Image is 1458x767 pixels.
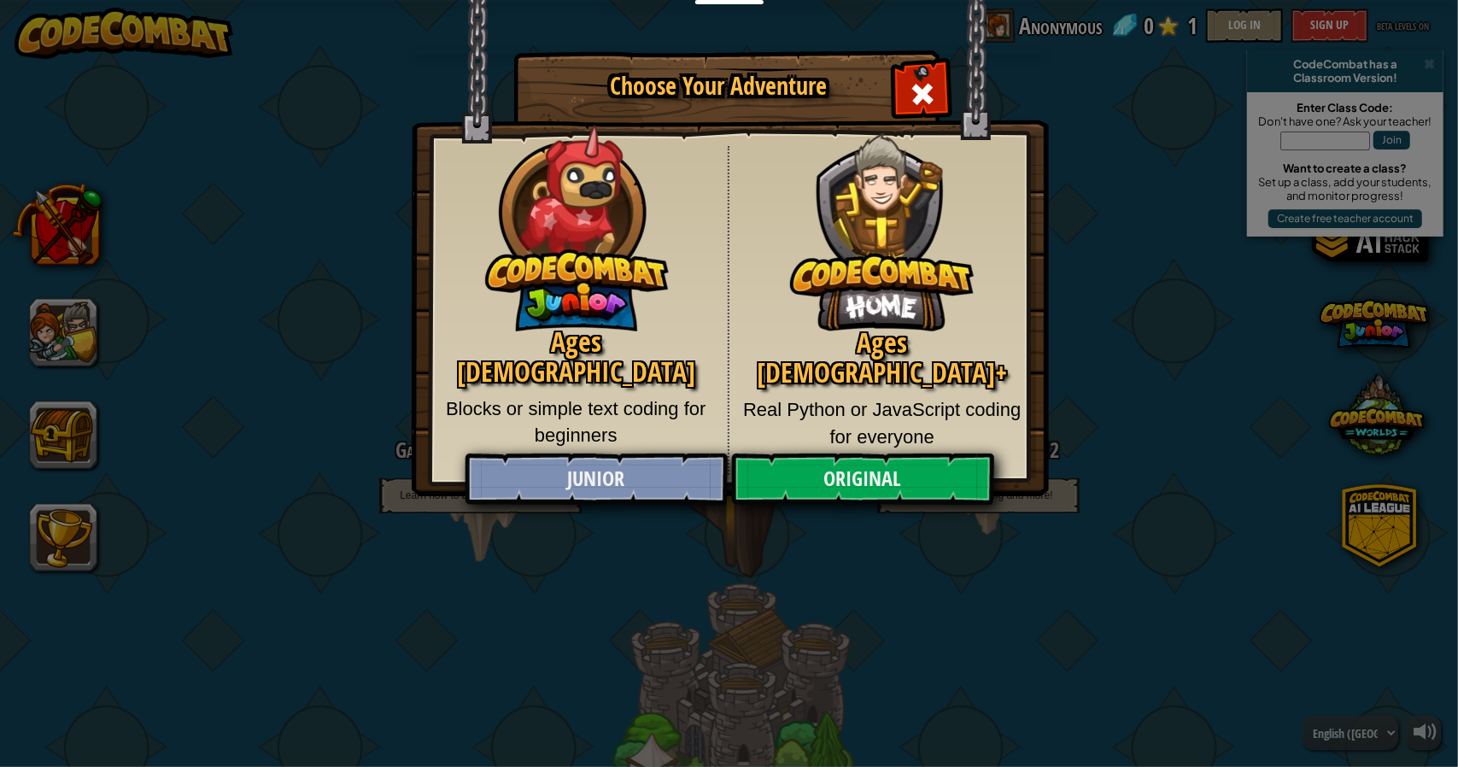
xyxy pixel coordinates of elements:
img: CodeCombat Original hero character [790,107,974,331]
div: Close modal [895,65,949,119]
p: Real Python or JavaScript coding for everyone [742,396,1022,450]
a: Original [731,454,994,505]
img: CodeCombat Junior hero character [485,114,669,331]
h2: Ages [DEMOGRAPHIC_DATA]+ [742,328,1022,388]
p: Blocks or simple text coding for beginners [437,395,716,449]
a: Junior [465,454,728,505]
h1: Choose Your Adventure [544,73,894,100]
h2: Ages [DEMOGRAPHIC_DATA] [437,327,716,387]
